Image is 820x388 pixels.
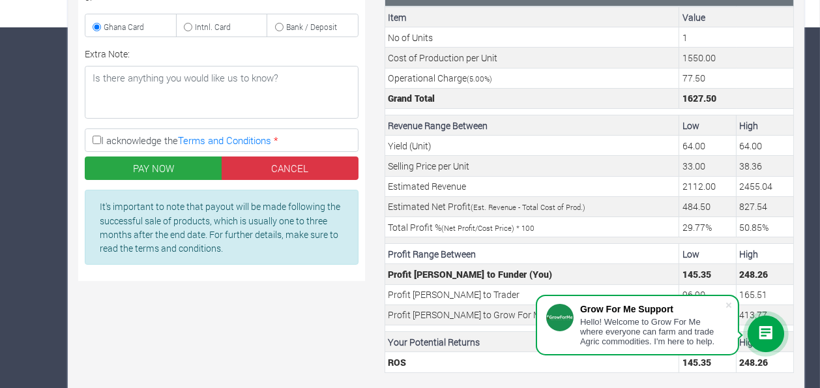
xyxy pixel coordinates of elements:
[385,68,679,88] td: Operational Charge
[85,128,359,152] label: I acknowledge the
[85,47,130,61] label: Extra Note:
[679,156,737,176] td: Your estimated minimum Selling Price per Unit
[467,74,493,83] small: ( %)
[737,156,794,176] td: Your estimated maximum Selling Price per Unit
[737,136,794,156] td: Your estimated maximum Yield
[740,336,759,348] b: High
[679,27,794,48] td: This is the number of Units
[178,134,271,147] a: Terms and Conditions
[93,136,101,144] input: I acknowledge theTerms and Conditions *
[286,22,337,32] small: Bank / Deposit
[679,196,737,216] td: Your estimated Profit to be made (Estimated Revenue - Total Cost of Production)
[388,248,476,260] b: Profit Range Between
[679,264,737,284] td: Funder Profit Margin (Min Estimated Profit * Profit Margin)
[679,136,737,156] td: Your estimated minimum Yield
[104,22,144,32] small: Ghana Card
[471,202,586,212] small: (Est. Revenue - Total Cost of Prod.)
[679,88,794,108] td: This is the Total Cost. (Unit Cost + (Operational Charge * Unit Cost)) * No of Units
[740,248,759,260] b: High
[222,157,359,180] a: CANCEL
[100,200,344,255] p: It's important to note that payout will be made following the successful sale of products, which ...
[385,196,679,216] td: Estimated Net Profit
[385,305,679,325] td: Profit [PERSON_NAME] to Grow For Me
[195,22,231,32] small: Intnl. Card
[388,11,407,23] b: Item
[442,223,535,233] small: (Net Profit/Cost Price) * 100
[679,352,737,372] td: Your Potential Minimum Return on Funding
[679,48,794,68] td: This is the cost of a Unit
[679,68,794,88] td: This is the operational charge by Grow For Me
[737,196,794,216] td: Your estimated Profit to be made (Estimated Revenue - Total Cost of Production)
[682,11,705,23] b: Value
[737,284,794,305] td: Tradeer Profit Margin (Max Estimated Profit * Tradeer Profit Margin)
[737,264,794,284] td: Funder Profit Margin (Max Estimated Profit * Profit Margin)
[385,156,679,176] td: Selling Price per Unit
[85,157,222,180] button: PAY NOW
[385,27,679,48] td: No of Units
[388,92,435,104] b: Grand Total
[737,352,794,372] td: Your Potential Maximum Return on Funding
[740,119,759,132] b: High
[737,176,794,196] td: Your estimated Revenue expected (Grand Total * Max. Est. Revenue Percentage)
[737,217,794,237] td: Your estimated maximum ROS (Net Profit/Cost Price)
[385,176,679,196] td: Estimated Revenue
[184,23,192,31] input: Intnl. Card
[737,305,794,325] td: Grow For Me Profit Margin (Max Estimated Profit * Grow For Me Profit Margin)
[682,248,699,260] b: Low
[275,23,284,31] input: Bank / Deposit
[580,304,725,314] div: Grow For Me Support
[388,119,488,132] b: Revenue Range Between
[388,336,480,348] b: Your Potential Returns
[93,23,101,31] input: Ghana Card
[470,74,485,83] span: 5.00
[580,317,725,346] div: Hello! Welcome to Grow For Me where everyone can farm and trade Agric commodities. I'm here to help.
[385,136,679,156] td: Yield (Unit)
[385,264,679,284] td: Profit [PERSON_NAME] to Funder (You)
[679,217,737,237] td: Your estimated minimum ROS (Net Profit/Cost Price)
[385,48,679,68] td: Cost of Production per Unit
[679,176,737,196] td: Your estimated Revenue expected (Grand Total * Min. Est. Revenue Percentage)
[385,284,679,305] td: Profit [PERSON_NAME] to Trader
[679,284,737,305] td: Tradeer Profit Margin (Min Estimated Profit * Tradeer Profit Margin)
[385,352,679,372] td: ROS
[385,217,679,237] td: Total Profit %
[682,119,699,132] b: Low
